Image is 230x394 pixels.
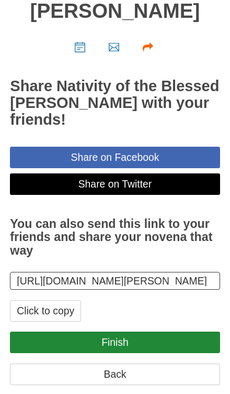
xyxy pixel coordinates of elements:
[10,332,220,353] a: Finish
[64,32,98,60] a: Choose start date
[10,173,220,195] a: Share on Twitter
[10,217,220,258] h3: You can also send this link to your friends and share your novena that way
[10,147,220,168] a: Share on Facebook
[10,300,81,322] button: Click to copy
[10,364,220,385] a: Back
[132,32,166,60] a: Share your novena
[98,32,132,60] a: Invite your friends
[10,78,220,128] h2: Share Nativity of the Blessed [PERSON_NAME] with your friends!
